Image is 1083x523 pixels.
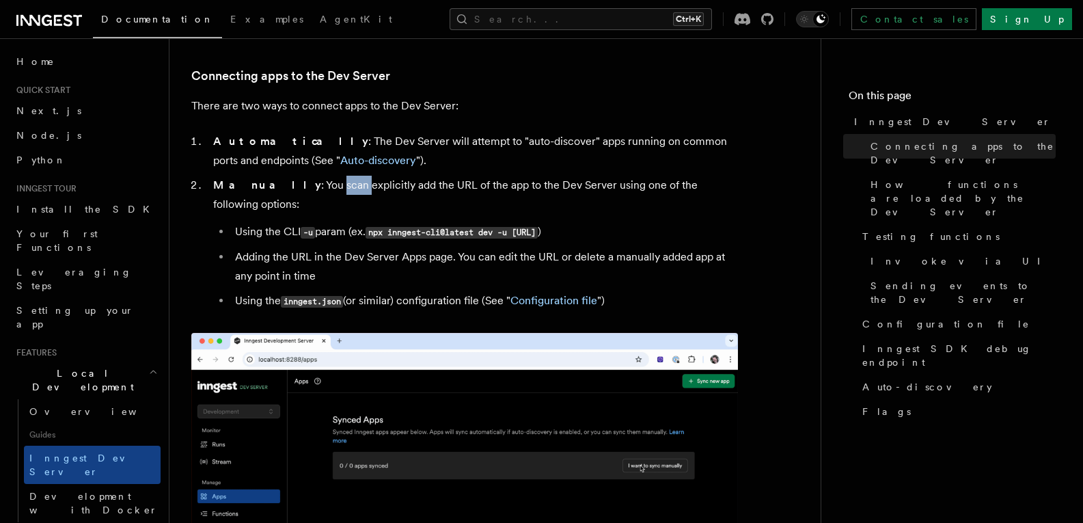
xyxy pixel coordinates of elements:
[862,317,1030,331] span: Configuration file
[24,446,161,484] a: Inngest Dev Server
[11,260,161,298] a: Leveraging Steps
[865,273,1056,312] a: Sending events to the Dev Server
[673,12,704,26] kbd: Ctrl+K
[11,298,161,336] a: Setting up your app
[29,453,146,477] span: Inngest Dev Server
[191,66,390,85] a: Connecting apps to the Dev Server
[870,139,1056,167] span: Connecting apps to the Dev Server
[865,249,1056,273] a: Invoke via UI
[16,305,134,330] span: Setting up your app
[16,267,132,291] span: Leveraging Steps
[862,230,1000,243] span: Testing functions
[450,8,712,30] button: Search...Ctrl+K
[11,85,70,96] span: Quick start
[857,224,1056,249] a: Testing functions
[320,14,392,25] span: AgentKit
[870,254,1052,268] span: Invoke via UI
[213,135,368,148] strong: Automatically
[16,55,55,68] span: Home
[191,96,738,116] p: There are two ways to connect apps to the Dev Server:
[862,380,992,394] span: Auto-discovery
[312,4,400,37] a: AgentKit
[29,406,170,417] span: Overview
[24,484,161,522] a: Development with Docker
[857,312,1056,336] a: Configuration file
[11,98,161,123] a: Next.js
[213,178,321,191] strong: Manually
[29,491,158,515] span: Development with Docker
[231,291,738,311] li: Using the (or similar) configuration file (See " ")
[865,172,1056,224] a: How functions are loaded by the Dev Server
[857,336,1056,375] a: Inngest SDK debug endpoint
[982,8,1072,30] a: Sign Up
[857,399,1056,424] a: Flags
[11,183,77,194] span: Inngest tour
[865,134,1056,172] a: Connecting apps to the Dev Server
[230,14,303,25] span: Examples
[870,178,1056,219] span: How functions are loaded by the Dev Server
[231,222,738,242] li: Using the CLI param (ex. )
[24,399,161,424] a: Overview
[851,8,976,30] a: Contact sales
[11,148,161,172] a: Python
[281,296,343,308] code: inngest.json
[222,4,312,37] a: Examples
[11,366,149,394] span: Local Development
[11,197,161,222] a: Install the SDK
[16,130,81,141] span: Node.js
[16,204,158,215] span: Install the SDK
[510,294,597,307] a: Configuration file
[796,11,829,27] button: Toggle dark mode
[209,132,738,170] li: : The Dev Server will attempt to "auto-discover" apps running on common ports and endpoints (See ...
[862,342,1056,369] span: Inngest SDK debug endpoint
[301,227,315,239] code: -u
[849,88,1056,109] h4: On this page
[16,105,81,116] span: Next.js
[862,405,911,418] span: Flags
[209,176,738,311] li: : You scan explicitly add the URL of the app to the Dev Server using one of the following options:
[849,109,1056,134] a: Inngest Dev Server
[366,227,538,239] code: npx inngest-cli@latest dev -u [URL]
[870,279,1056,306] span: Sending events to the Dev Server
[11,49,161,74] a: Home
[231,247,738,286] li: Adding the URL in the Dev Server Apps page. You can edit the URL or delete a manually added app a...
[11,347,57,358] span: Features
[11,361,161,399] button: Local Development
[11,222,161,260] a: Your first Functions
[857,375,1056,399] a: Auto-discovery
[340,154,416,167] a: Auto-discovery
[24,424,161,446] span: Guides
[101,14,214,25] span: Documentation
[93,4,222,38] a: Documentation
[16,228,98,253] span: Your first Functions
[11,123,161,148] a: Node.js
[854,115,1051,129] span: Inngest Dev Server
[11,399,161,522] div: Local Development
[16,155,66,165] span: Python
